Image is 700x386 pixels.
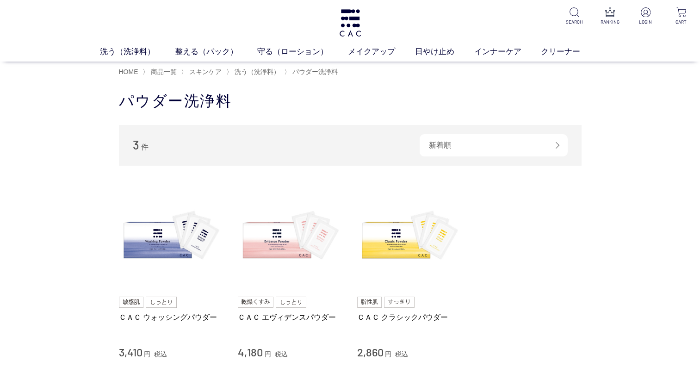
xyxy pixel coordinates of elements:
[670,19,693,25] p: CART
[100,46,175,58] a: 洗う（洗浄料）
[357,184,463,290] img: ＣＡＣ クラシックパウダー
[238,297,273,308] img: 乾燥くすみ
[257,46,348,58] a: 守る（ローション）
[385,350,391,358] span: 円
[235,68,280,75] span: 洗う（洗浄料）
[348,46,415,58] a: メイクアップ
[187,68,222,75] a: スキンケア
[276,297,306,308] img: しっとり
[189,68,222,75] span: スキンケア
[238,184,343,290] img: ＣＡＣ エヴィデンスパウダー
[119,184,224,290] img: ＣＡＣ ウォッシングパウダー
[599,7,621,25] a: RANKING
[474,46,541,58] a: インナーケア
[238,312,343,322] a: ＣＡＣ エヴィデンスパウダー
[415,46,474,58] a: 日やけ止め
[233,68,280,75] a: 洗う（洗浄料）
[119,91,582,111] h1: パウダー洗浄料
[119,345,142,359] span: 3,410
[338,9,362,37] img: logo
[670,7,693,25] a: CART
[634,19,657,25] p: LOGIN
[146,297,176,308] img: しっとり
[175,46,258,58] a: 整える（パック）
[265,350,271,358] span: 円
[181,68,224,76] li: 〉
[141,143,149,151] span: 件
[599,19,621,25] p: RANKING
[144,350,150,358] span: 円
[119,297,144,308] img: 敏感肌
[541,46,600,58] a: クリーナー
[238,345,263,359] span: 4,180
[395,350,408,358] span: 税込
[634,7,657,25] a: LOGIN
[154,350,167,358] span: 税込
[149,68,177,75] a: 商品一覧
[119,68,138,75] a: HOME
[291,68,338,75] a: パウダー洗浄料
[119,312,224,322] a: ＣＡＣ ウォッシングパウダー
[420,134,568,156] div: 新着順
[357,297,382,308] img: 脂性肌
[133,137,139,152] span: 3
[357,312,463,322] a: ＣＡＣ クラシックパウダー
[384,297,415,308] img: すっきり
[275,350,288,358] span: 税込
[142,68,179,76] li: 〉
[357,345,384,359] span: 2,860
[284,68,340,76] li: 〉
[292,68,338,75] span: パウダー洗浄料
[563,7,586,25] a: SEARCH
[563,19,586,25] p: SEARCH
[151,68,177,75] span: 商品一覧
[226,68,282,76] li: 〉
